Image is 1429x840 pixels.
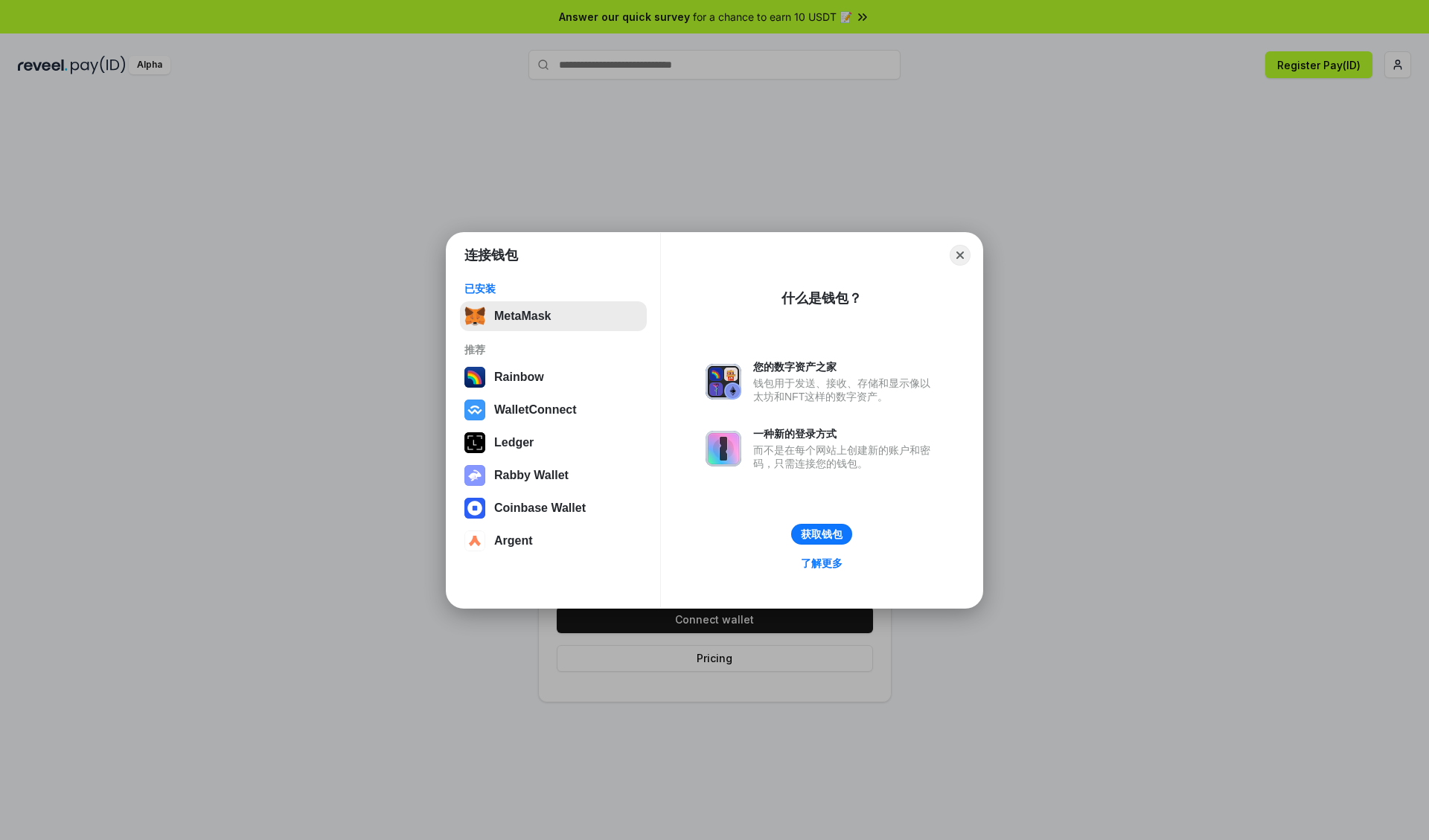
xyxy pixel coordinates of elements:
[460,301,647,331] button: MetaMask
[464,282,642,295] div: 已安装
[464,465,485,486] img: svg+xml,%3Csvg%20xmlns%3D%22http%3A%2F%2Fwww.w3.org%2F2000%2Fsvg%22%20fill%3D%22none%22%20viewBox...
[494,403,577,417] div: WalletConnect
[950,245,971,266] button: Close
[706,364,741,400] img: svg+xml,%3Csvg%20xmlns%3D%22http%3A%2F%2Fwww.w3.org%2F2000%2Fsvg%22%20fill%3D%22none%22%20viewBox...
[464,498,485,519] img: svg+xml,%3Csvg%20width%3D%2228%22%20height%3D%2228%22%20viewBox%3D%220%200%2028%2028%22%20fill%3D...
[494,469,569,482] div: Rabby Wallet
[753,360,938,373] div: 您的数字资产之家
[464,367,485,388] img: svg+xml,%3Csvg%20width%3D%22120%22%20height%3D%22120%22%20viewBox%3D%220%200%20120%20120%22%20fil...
[801,528,843,541] div: 获取钱包
[460,461,647,490] button: Rabby Wallet
[460,362,647,392] button: Rainbow
[494,371,544,384] div: Rainbow
[792,554,851,573] a: 了解更多
[460,395,647,425] button: WalletConnect
[494,436,534,449] div: Ledger
[464,530,485,551] img: svg+xml,%3Csvg%20width%3D%2228%22%20height%3D%2228%22%20viewBox%3D%220%200%2028%2028%22%20fill%3D...
[753,376,938,403] div: 钱包用于发送、接收、存储和显示像以太坊和NFT这样的数字资产。
[464,306,485,327] img: svg+xml,%3Csvg%20fill%3D%22none%22%20height%3D%2233%22%20viewBox%3D%220%200%2035%2033%22%20width%...
[791,524,852,545] button: 获取钱包
[460,428,647,458] button: Ledger
[494,534,533,548] div: Argent
[494,310,551,323] div: MetaMask
[706,431,741,467] img: svg+xml,%3Csvg%20xmlns%3D%22http%3A%2F%2Fwww.w3.org%2F2000%2Fsvg%22%20fill%3D%22none%22%20viewBox...
[801,557,843,570] div: 了解更多
[464,343,642,356] div: 推荐
[464,246,518,264] h1: 连接钱包
[781,289,862,307] div: 什么是钱包？
[494,501,586,515] div: Coinbase Wallet
[460,493,647,523] button: Coinbase Wallet
[460,526,647,556] button: Argent
[464,400,485,420] img: svg+xml,%3Csvg%20width%3D%2228%22%20height%3D%2228%22%20viewBox%3D%220%200%2028%2028%22%20fill%3D...
[464,432,485,453] img: svg+xml,%3Csvg%20xmlns%3D%22http%3A%2F%2Fwww.w3.org%2F2000%2Fsvg%22%20width%3D%2228%22%20height%3...
[753,443,938,470] div: 而不是在每个网站上创建新的账户和密码，只需连接您的钱包。
[753,427,938,440] div: 一种新的登录方式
